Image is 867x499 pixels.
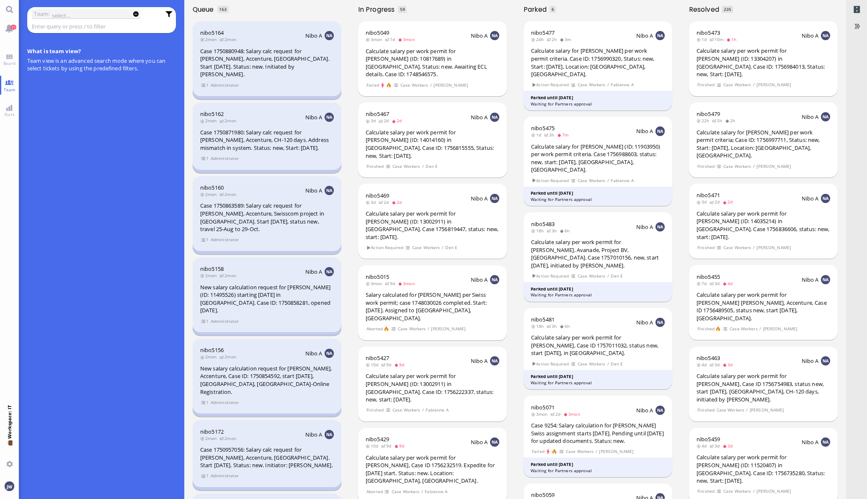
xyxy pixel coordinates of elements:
[710,280,722,286] span: 3d
[697,273,720,280] a: nibo5455
[821,31,830,40] img: NA
[421,488,423,495] span: /
[560,323,573,329] span: 6h
[325,113,334,122] img: NA
[392,406,421,414] span: Case Workers
[547,323,560,329] span: 3h
[547,228,560,234] span: 3h
[210,236,239,243] span: Administrator
[531,124,555,132] span: nibo5475
[219,6,227,12] span: 163
[200,354,219,360] span: 2mon
[366,36,385,42] span: 3mon
[821,275,830,284] img: NA
[607,273,609,280] span: /
[697,325,715,332] span: Finished
[821,194,830,203] img: NA
[490,194,499,203] img: NA
[200,428,224,435] a: nibo5172
[490,437,499,447] img: NA
[697,406,715,414] span: Finished
[697,372,830,403] div: Calculate salary per work permit for [PERSON_NAME], Case ID 1756754983, status new, start [DATE],...
[697,29,720,36] a: nibo5473
[565,448,594,455] span: Case Workers
[560,36,574,42] span: 3m
[689,5,722,14] span: Resolved
[366,210,499,241] div: Calculate salary per work permit for [PERSON_NAME] (ID: 13002911) in [GEOGRAPHIC_DATA]. Case 1756...
[531,132,544,138] span: 1d
[193,5,217,14] span: Queue
[210,155,239,162] span: Administrator
[756,163,791,170] span: [PERSON_NAME]
[52,11,125,20] input: select...
[366,435,389,443] a: nibo5429
[305,187,323,194] span: Nibo A
[655,318,665,327] img: NA
[200,346,224,354] a: nibo5156
[697,291,830,322] div: Calculate salary per work permit for [PERSON_NAME] [PERSON_NAME], Accenture, Case ID 1756489505, ...
[34,9,49,18] label: Team:
[531,143,665,174] div: Calculate salary for [PERSON_NAME] (ID: 11903950) per work permit criteria. Case 1756988603, stat...
[563,411,583,417] span: 3mon
[366,354,389,362] a: nibo5427
[200,29,224,36] a: nibo5164
[722,443,735,449] span: 3d
[697,118,712,123] span: 22h
[802,276,819,283] span: Nibo A
[366,443,381,449] span: 10d
[200,273,219,278] span: 2mon
[552,6,554,12] span: 6
[531,36,547,42] span: 24h
[726,36,739,42] span: 1h
[426,406,449,414] span: Fabienne A
[531,220,555,228] a: nibo5483
[531,404,555,411] span: nibo5071
[200,47,334,78] div: Case 1750880948: Salary calc request for [PERSON_NAME], Accenture, [GEOGRAPHIC_DATA]. Start [DATE...
[756,488,791,495] span: [PERSON_NAME]
[697,443,710,449] span: 4d
[2,87,18,93] span: Team
[697,453,830,484] div: Calculate salary per work permit for [PERSON_NAME] (ID: 11520407) in [GEOGRAPHIC_DATA]. Case ID: ...
[697,354,720,362] a: nibo5463
[200,446,334,469] div: Case 1750957056: Salary calc request for [PERSON_NAME], Accenture, [GEOGRAPHIC_DATA]. Start [DATE...
[607,177,609,184] span: /
[560,228,573,234] span: 6h
[697,435,720,443] a: nibo5459
[366,362,381,368] span: 10d
[853,5,861,14] span: Archived
[722,280,735,286] span: 4d
[201,399,209,406] span: view 1 items
[531,292,665,298] div: Waiting for Partners approval
[531,491,555,499] span: nibo5059
[32,22,160,31] input: Enter query or press / to filter
[471,438,488,446] span: Nibo A
[821,112,830,121] img: NA
[219,191,239,197] span: 2mon
[607,81,609,88] span: /
[710,199,722,205] span: 2d
[802,438,819,446] span: Nibo A
[366,82,379,89] span: Failed
[394,443,407,449] span: 9d
[5,481,14,491] img: You
[381,362,394,368] span: 9d
[697,47,830,78] div: Calculate salary per work permit for [PERSON_NAME] (ID: 13304207) in [GEOGRAPHIC_DATA]. Case ID: ...
[697,110,720,118] a: nibo5479
[305,431,323,438] span: Nibo A
[366,110,389,118] a: nibo5467
[305,113,323,121] span: Nibo A
[441,244,444,251] span: /
[366,488,383,495] span: Aborted
[398,36,417,42] span: 3mon
[219,354,239,360] span: 2mon
[201,82,209,89] span: view 1 items
[821,356,830,365] img: NA
[305,32,323,39] span: Nibo A
[200,265,224,273] a: nibo5158
[611,177,634,184] span: Fabienne A
[655,222,665,231] img: NA
[753,81,755,88] span: /
[756,244,791,251] span: [PERSON_NAME]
